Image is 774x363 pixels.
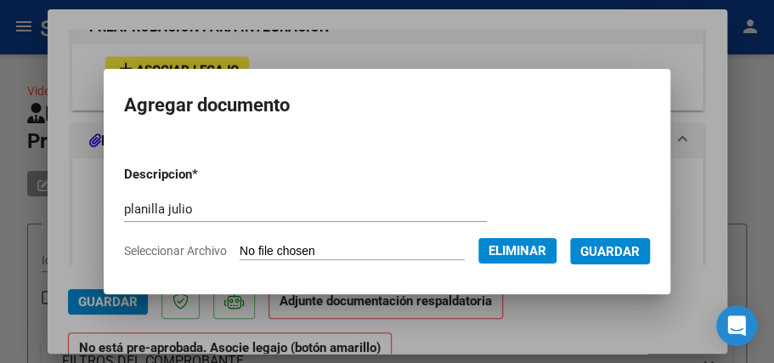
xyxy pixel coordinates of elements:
span: Eliminar [489,243,546,258]
span: Seleccionar Archivo [124,244,227,258]
button: Guardar [570,238,650,264]
p: Descripcion [124,165,282,184]
div: Open Intercom Messenger [716,305,757,346]
span: Guardar [580,244,640,259]
h2: Agregar documento [124,89,650,122]
button: Eliminar [478,238,556,264]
